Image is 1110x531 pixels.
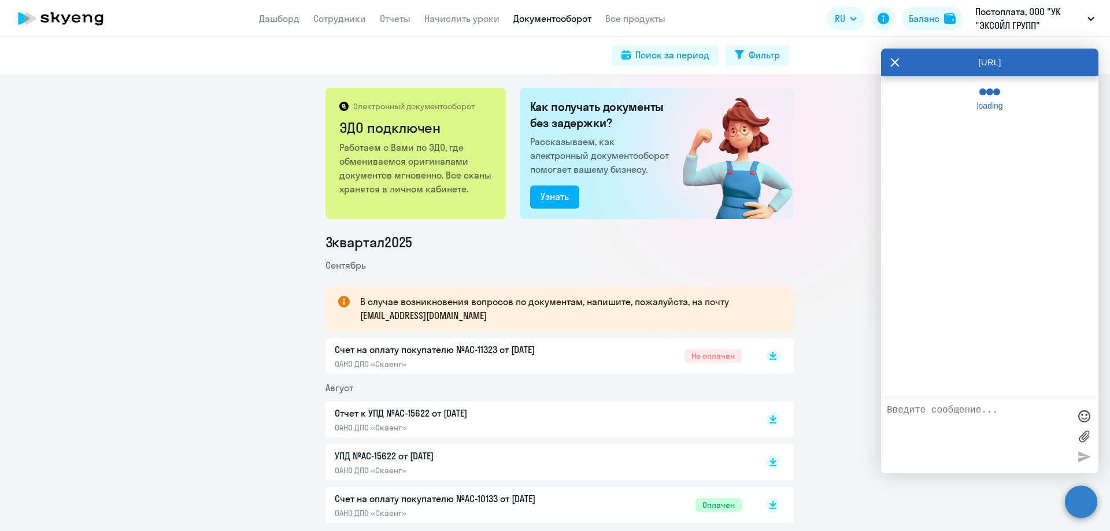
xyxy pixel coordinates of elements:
[325,382,353,393] span: Август
[259,13,299,24] a: Дашборд
[909,12,939,25] div: Баланс
[612,45,719,66] button: Поиск за период
[970,5,1100,32] button: Постоплата, ООО "УК "ЭКСОЙЛ ГРУПП"
[530,185,579,209] button: Узнать
[530,135,674,176] p: Рассказываем, как электронный документооборот помогает вашему бизнесу.
[827,7,865,30] button: RU
[360,295,773,322] p: В случае возникновения вопросов по документам, напишите, пожалуйста, на почту [EMAIL_ADDRESS][DOM...
[726,45,789,66] button: Фильтр
[684,349,742,363] span: Не оплачен
[749,48,780,62] div: Фильтр
[335,465,578,476] p: ОАНО ДПО «Скаенг»
[695,498,742,512] span: Оплачен
[335,492,578,506] p: Счет на оплату покупателю №AC-10133 от [DATE]
[339,118,494,137] h2: ЭДО подключен
[635,48,709,62] div: Поиск за период
[325,233,794,251] li: 3 квартал 2025
[335,422,578,433] p: ОАНО ДПО «Скаенг»
[335,508,578,518] p: ОАНО ДПО «Скаенг»
[380,13,410,24] a: Отчеты
[424,13,499,24] a: Начислить уроки
[902,7,963,30] button: Балансbalance
[335,343,742,369] a: Счет на оплату покупателю №AC-11323 от [DATE]ОАНО ДПО «Скаенг»Не оплачен
[325,259,366,271] span: Сентябрь
[975,5,1083,32] p: Постоплата, ООО "УК "ЭКСОЙЛ ГРУПП"
[335,449,578,463] p: УПД №AC-15622 от [DATE]
[944,13,956,24] img: balance
[335,406,742,433] a: Отчет к УПД №AC-15622 от [DATE]ОАНО ДПО «Скаенг»
[335,492,742,518] a: Счет на оплату покупателю №AC-10133 от [DATE]ОАНО ДПО «Скаенг»Оплачен
[1075,428,1093,445] label: Лимит 10 файлов
[313,13,366,24] a: Сотрудники
[541,190,569,203] div: Узнать
[335,449,742,476] a: УПД №AC-15622 от [DATE]ОАНО ДПО «Скаенг»
[970,101,1010,110] span: loading
[335,343,578,357] p: Счет на оплату покупателю №AC-11323 от [DATE]
[335,359,578,369] p: ОАНО ДПО «Скаенг»
[835,12,845,25] span: RU
[339,140,494,196] p: Работаем с Вами по ЭДО, где обмениваемся оригиналами документов мгновенно. Все сканы хранятся в л...
[353,101,475,112] p: Электронный документооборот
[530,99,674,131] h2: Как получать документы без задержки?
[664,88,794,219] img: connected
[513,13,591,24] a: Документооборот
[335,406,578,420] p: Отчет к УПД №AC-15622 от [DATE]
[605,13,665,24] a: Все продукты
